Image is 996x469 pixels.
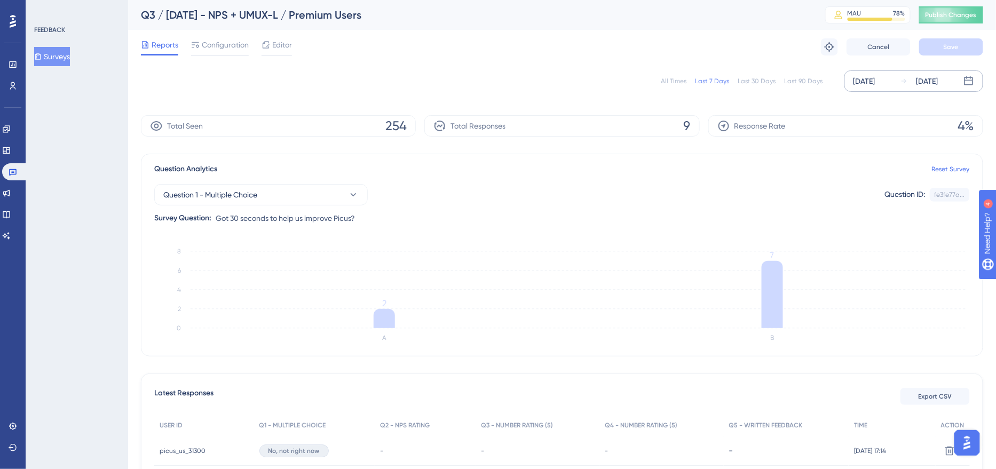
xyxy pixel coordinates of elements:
[935,190,965,199] div: fe3fe77a...
[605,421,677,430] span: Q4 - NUMBER RATING (5)
[25,3,67,15] span: Need Help?
[695,77,729,85] div: Last 7 Days
[885,188,926,202] div: Question ID:
[729,446,844,456] div: -
[932,165,970,173] a: Reset Survey
[916,75,938,88] div: [DATE]
[74,5,77,14] div: 4
[894,9,905,18] div: 78 %
[178,267,181,274] tspan: 6
[154,184,368,205] button: Question 1 - Multiple Choice
[259,421,326,430] span: Q1 - MULTIPLE CHOICE
[944,43,959,51] span: Save
[154,387,214,406] span: Latest Responses
[868,43,890,51] span: Cancel
[152,38,178,51] span: Reports
[734,120,786,132] span: Response Rate
[926,11,977,19] span: Publish Changes
[605,447,608,455] span: -
[154,163,217,176] span: Question Analytics
[268,447,320,455] span: No, not right now
[847,38,911,55] button: Cancel
[853,75,875,88] div: [DATE]
[661,77,686,85] div: All Times
[941,421,965,430] span: ACTION
[951,427,983,459] iframe: UserGuiding AI Assistant Launcher
[785,77,823,85] div: Last 90 Days
[167,120,203,132] span: Total Seen
[177,286,181,293] tspan: 4
[141,7,799,22] div: Q3 / [DATE] - NPS + UMUX-L / Premium Users
[919,6,983,23] button: Publish Changes
[854,421,867,430] span: TIME
[177,324,181,332] tspan: 0
[160,447,205,455] span: picus_us_31300
[848,9,861,18] div: MAU
[382,298,386,308] tspan: 2
[160,421,183,430] span: USER ID
[854,447,886,455] span: [DATE] 17:14
[272,38,292,51] span: Editor
[383,334,387,341] text: A
[738,77,776,85] div: Last 30 Days
[380,447,383,455] span: -
[958,117,974,134] span: 4%
[34,47,70,66] button: Surveys
[216,212,355,225] span: Got 30 seconds to help us improve Picus?
[178,305,181,313] tspan: 2
[450,120,505,132] span: Total Responses
[481,447,485,455] span: -
[177,248,181,255] tspan: 8
[770,250,774,260] tspan: 7
[154,212,211,225] div: Survey Question:
[919,392,952,401] span: Export CSV
[202,38,249,51] span: Configuration
[481,421,554,430] span: Q3 - NUMBER RATING (5)
[163,188,257,201] span: Question 1 - Multiple Choice
[919,38,983,55] button: Save
[771,334,774,341] text: B
[729,421,803,430] span: Q5 - WRITTEN FEEDBACK
[900,388,970,405] button: Export CSV
[380,421,430,430] span: Q2 - NPS RATING
[385,117,407,134] span: 254
[684,117,691,134] span: 9
[34,26,65,34] div: FEEDBACK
